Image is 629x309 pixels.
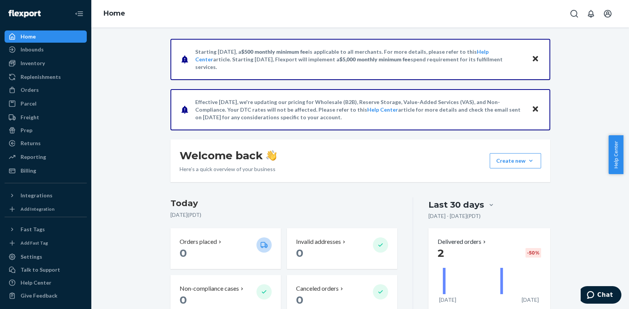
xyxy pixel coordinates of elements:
[195,98,524,121] p: Effective [DATE], we're updating our pricing for Wholesale (B2B), Reserve Storage, Value-Added Se...
[180,293,187,306] span: 0
[180,237,217,246] p: Orders placed
[21,59,45,67] div: Inventory
[21,167,36,175] div: Billing
[21,33,36,40] div: Home
[522,296,539,304] p: [DATE]
[170,211,398,219] p: [DATE] ( PDT )
[97,3,131,25] ol: breadcrumbs
[21,126,32,134] div: Prep
[21,253,42,261] div: Settings
[428,212,481,220] p: [DATE] - [DATE] ( PDT )
[438,237,487,246] button: Delivered orders
[180,284,239,293] p: Non-compliance cases
[180,247,187,259] span: 0
[339,56,411,62] span: $5,000 monthly minimum fee
[5,98,87,110] a: Parcel
[5,189,87,202] button: Integrations
[438,247,444,259] span: 2
[21,266,60,274] div: Talk to Support
[21,240,48,246] div: Add Fast Tag
[21,114,39,121] div: Freight
[296,237,341,246] p: Invalid addresses
[21,292,57,299] div: Give Feedback
[170,228,281,269] button: Orders placed 0
[5,165,87,177] a: Billing
[5,277,87,289] a: Help Center
[266,150,277,161] img: hand-wave emoji
[170,197,398,210] h3: Today
[296,284,339,293] p: Canceled orders
[5,137,87,149] a: Returns
[600,6,615,21] button: Open account menu
[367,106,398,113] a: Help Center
[296,293,303,306] span: 0
[296,247,303,259] span: 0
[490,153,541,168] button: Create new
[21,192,53,199] div: Integrations
[5,30,87,43] a: Home
[5,223,87,235] button: Fast Tags
[5,84,87,96] a: Orders
[5,251,87,263] a: Settings
[439,296,456,304] p: [DATE]
[8,10,41,18] img: Flexport logo
[5,290,87,302] button: Give Feedback
[567,6,582,21] button: Open Search Box
[608,135,623,174] button: Help Center
[5,124,87,136] a: Prep
[21,46,44,53] div: Inbounds
[195,48,524,71] p: Starting [DATE], a is applicable to all merchants. For more details, please refer to this article...
[5,151,87,163] a: Reporting
[530,104,540,115] button: Close
[241,48,308,55] span: $500 monthly minimum fee
[180,165,277,173] p: Here’s a quick overview of your business
[287,228,397,269] button: Invalid addresses 0
[5,205,87,214] a: Add Integration
[5,111,87,123] a: Freight
[104,9,125,18] a: Home
[5,239,87,248] a: Add Fast Tag
[5,43,87,56] a: Inbounds
[583,6,599,21] button: Open notifications
[180,149,277,162] h1: Welcome back
[5,264,87,276] button: Talk to Support
[21,100,37,107] div: Parcel
[21,139,41,147] div: Returns
[5,57,87,69] a: Inventory
[530,54,540,65] button: Close
[21,206,54,212] div: Add Integration
[5,71,87,83] a: Replenishments
[21,153,46,161] div: Reporting
[21,279,51,287] div: Help Center
[72,6,87,21] button: Close Navigation
[21,86,39,94] div: Orders
[21,73,61,81] div: Replenishments
[428,199,484,211] div: Last 30 days
[525,248,541,258] div: -50 %
[581,286,621,305] iframe: Opens a widget where you can chat to one of our agents
[21,226,45,233] div: Fast Tags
